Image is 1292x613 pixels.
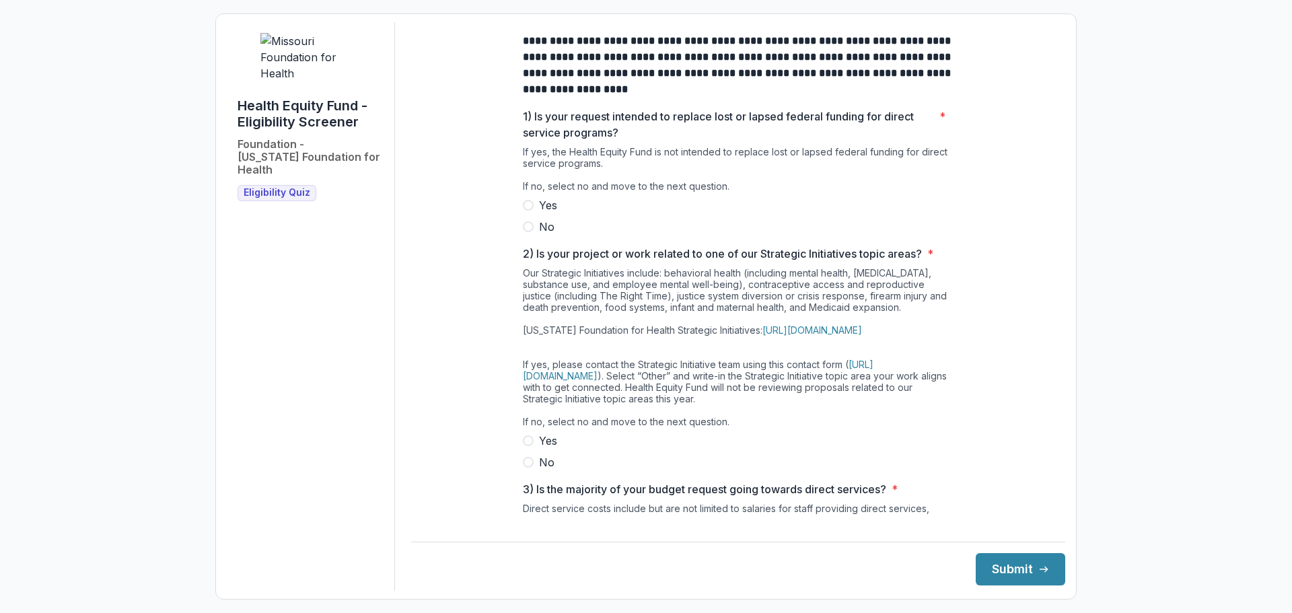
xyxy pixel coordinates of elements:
[238,138,384,177] h2: Foundation - [US_STATE] Foundation for Health
[238,98,384,130] h1: Health Equity Fund - Eligibility Screener
[523,481,886,497] p: 3) Is the majority of your budget request going towards direct services?
[523,267,954,433] div: Our Strategic Initiatives include: behavioral health (including mental health, [MEDICAL_DATA], su...
[539,219,554,235] span: No
[762,324,862,336] a: [URL][DOMAIN_NAME]
[523,359,873,382] a: [URL][DOMAIN_NAME]
[244,187,310,199] span: Eligibility Quiz
[260,33,361,81] img: Missouri Foundation for Health
[523,146,954,197] div: If yes, the Health Equity Fund is not intended to replace lost or lapsed federal funding for dire...
[523,108,934,141] p: 1) Is your request intended to replace lost or lapsed federal funding for direct service programs?
[539,454,554,470] span: No
[523,246,922,262] p: 2) Is your project or work related to one of our Strategic Initiatives topic areas?
[539,433,557,449] span: Yes
[539,197,557,213] span: Yes
[976,553,1065,585] button: Submit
